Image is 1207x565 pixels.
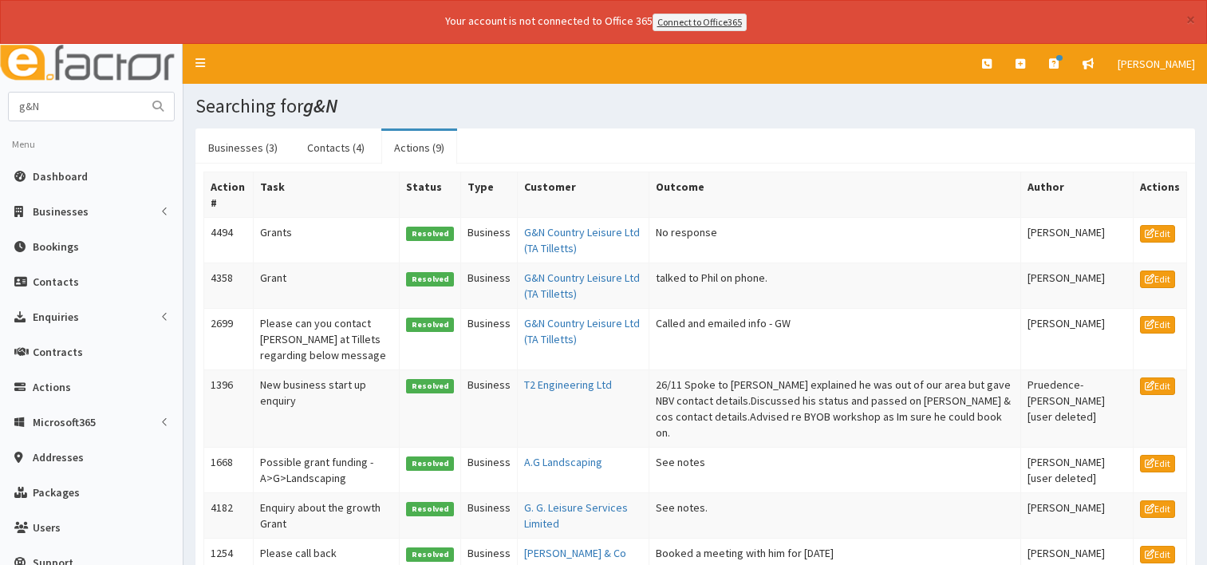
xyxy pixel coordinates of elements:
a: Edit [1140,316,1175,334]
a: Edit [1140,225,1175,243]
span: Dashboard [33,169,88,184]
td: [PERSON_NAME] [1021,263,1134,308]
td: New business start up enquiry [253,369,400,447]
td: [PERSON_NAME] [user deleted] [1021,447,1134,492]
td: 4494 [204,217,254,263]
td: See notes. [649,492,1021,538]
span: Resolved [406,379,454,393]
a: Businesses (3) [195,131,290,164]
td: talked to Phil on phone. [649,263,1021,308]
span: Resolved [406,318,454,332]
td: Business [461,263,518,308]
td: Business [461,217,518,263]
th: Customer [518,172,649,217]
td: 1668 [204,447,254,492]
td: Business [461,308,518,369]
td: Grants [253,217,400,263]
span: Resolved [406,227,454,241]
td: 4358 [204,263,254,308]
a: Actions (9) [381,131,457,164]
a: T2 Engineering Ltd [524,377,612,392]
td: 4182 [204,492,254,538]
a: G&N Country Leisure Ltd (TA Tilletts) [524,225,640,255]
span: Addresses [33,450,84,464]
td: Please can you contact [PERSON_NAME] at Tillets regarding below message [253,308,400,369]
td: Enquiry about the growth Grant [253,492,400,538]
a: G&N Country Leisure Ltd (TA Tilletts) [524,271,640,301]
span: Actions [33,380,71,394]
a: Edit [1140,271,1175,288]
span: Contacts [33,275,79,289]
span: Resolved [406,272,454,286]
th: Task [253,172,400,217]
span: [PERSON_NAME] [1118,57,1195,71]
a: Contacts (4) [294,131,377,164]
span: Users [33,520,61,535]
button: × [1186,11,1195,28]
span: Resolved [406,456,454,471]
span: Packages [33,485,80,500]
a: G. G. Leisure Services Limited [524,500,628,531]
i: g&N [303,93,337,118]
span: Contracts [33,345,83,359]
span: Microsoft365 [33,415,96,429]
th: Action # [204,172,254,217]
a: Edit [1140,455,1175,472]
th: Type [461,172,518,217]
th: Actions [1133,172,1186,217]
a: Edit [1140,546,1175,563]
td: See notes [649,447,1021,492]
a: G&N Country Leisure Ltd (TA Tilletts) [524,316,640,346]
span: Enquiries [33,310,79,324]
td: Business [461,447,518,492]
a: A.G Landscaping [524,455,602,469]
td: [PERSON_NAME] [1021,492,1134,538]
td: 26/11 Spoke to [PERSON_NAME] explained he was out of our area but gave NBV contact details.Discus... [649,369,1021,447]
th: Status [400,172,461,217]
a: Connect to Office365 [653,14,747,31]
input: Search... [9,93,143,121]
a: Edit [1140,500,1175,518]
a: [PERSON_NAME] [1106,44,1207,84]
th: Author [1021,172,1134,217]
a: Edit [1140,377,1175,395]
td: 2699 [204,308,254,369]
td: Possible grant funding - A>G>Landscaping [253,447,400,492]
td: Grant [253,263,400,308]
td: Called and emailed info - GW [649,308,1021,369]
span: Resolved [406,547,454,562]
span: Businesses [33,204,89,219]
td: No response [649,217,1021,263]
span: Bookings [33,239,79,254]
td: [PERSON_NAME] [1021,217,1134,263]
td: Pruedence-[PERSON_NAME] [user deleted] [1021,369,1134,447]
span: Resolved [406,502,454,516]
div: Your account is not connected to Office 365 [129,13,1063,31]
td: [PERSON_NAME] [1021,308,1134,369]
td: Business [461,369,518,447]
th: Outcome [649,172,1021,217]
td: Business [461,492,518,538]
td: 1396 [204,369,254,447]
h1: Searching for [195,96,1195,117]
